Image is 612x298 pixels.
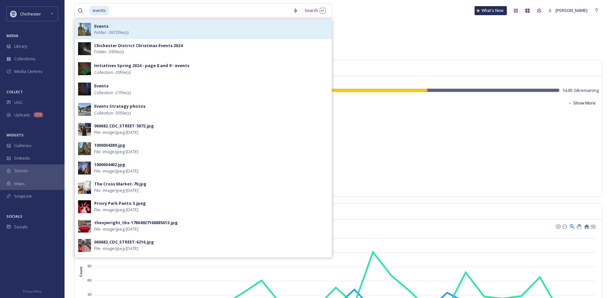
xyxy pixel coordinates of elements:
[94,168,138,174] span: File - image/jpeg - [DATE]
[78,123,91,136] img: 060682_CDC_STREET-5872.jpg
[23,287,42,295] a: Privacy Policy
[14,193,32,199] span: SnapLink
[584,223,589,229] div: Reset Zoom
[14,181,25,187] span: Maps
[6,133,24,137] span: WIDGETS
[94,90,131,96] span: Collection - 21 file(s)
[14,112,30,118] span: Uploads
[6,33,18,38] span: MEDIA
[590,223,596,229] div: Menu
[556,224,560,228] div: Zoom In
[94,63,189,68] strong: Initiatives Spring 2024 - page 8 and 9 - events
[20,11,41,17] span: Chichester
[569,223,575,229] div: Selection Zoom
[87,264,91,268] tspan: 90
[87,293,91,296] tspan: 30
[34,112,43,117] div: 231
[94,43,183,48] strong: Chichester District Christmas Events 2024
[14,168,28,174] span: Stories
[89,6,109,15] span: events
[94,207,138,213] span: File - image/jpeg - [DATE]
[14,224,28,230] span: Socials
[14,143,32,149] span: Galleries
[78,220,91,233] img: IMG_6276.jpeg
[78,239,91,252] img: 060682_CDC_STREET-6216.jpg
[14,155,30,161] span: Embeds
[94,49,124,55] span: Folder - 39 file(s)
[94,200,146,206] div: Priory Park Panto 3.jpeg
[78,23,91,36] img: 5575b65d-847d-4b45-a580-52a37738c4c2.jpg
[6,89,23,94] span: COLLECT
[78,200,91,213] img: fcde0570-db21-4d9a-8f69-e72c2108b87c.jpg
[565,97,599,109] button: Show More
[475,6,507,15] a: What's New
[94,23,108,29] strong: Events
[94,239,154,245] div: 060682_CDC_STREET-6216.jpg
[94,142,125,148] div: 1000004389.jpg
[577,224,580,228] div: Panning
[94,103,145,109] strong: Events Strategy photos
[78,142,91,155] img: 5d8ed9fe-00e1-43d2-8517-4e306ec41edc.jpg
[78,62,91,75] img: dazzercrisp-17959293803371398-1.jpg
[562,224,567,228] div: Zoom Out
[94,123,154,129] div: 060682_CDC_STREET-5872.jpg
[14,99,23,105] span: UGC
[78,162,91,174] img: 90ef2b97-cc16-4eec-be60-ef548e63c057.jpg
[10,11,17,17] img: Logo_of_Chichester_District_Council.png
[94,83,108,89] strong: Events
[94,149,138,155] span: File - image/jpeg - [DATE]
[556,7,587,13] span: [PERSON_NAME]
[14,43,27,49] span: Library
[94,29,128,35] span: Folder - 2672 file(s)
[94,69,131,75] span: Collection - 20 file(s)
[94,110,131,116] span: Collection - 35 file(s)
[78,103,91,116] img: 765f7e25-e87e-4679-b9cd-e8efe1086f87.jpg
[94,226,138,232] span: File - image/jpeg - [DATE]
[78,83,91,95] img: IMG_3048.jpeg
[79,267,83,277] text: Count
[301,4,329,17] div: Search
[94,187,138,194] span: File - image/jpeg - [DATE]
[78,181,91,194] img: The%2520Cross%2520Market-79.jpg
[78,42,91,55] img: 1025a7a8-c59d-47a6-b17e-f60168d3d6d7.jpg
[94,220,178,226] div: theojwright_tbs-17864927168885613.jpg
[23,289,42,293] span: Privacy Policy
[6,214,22,219] span: SOCIALS
[87,278,91,282] tspan: 60
[94,162,125,168] div: 1000004402.jpg
[545,4,591,17] a: [PERSON_NAME]
[563,87,599,94] span: 54.85 GB remaining
[94,181,146,187] div: The Cross Market-79.jpg
[14,56,35,62] span: Collections
[14,68,43,74] span: Media Centres
[94,129,138,135] span: File - image/jpeg - [DATE]
[94,245,138,252] span: File - image/jpeg - [DATE]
